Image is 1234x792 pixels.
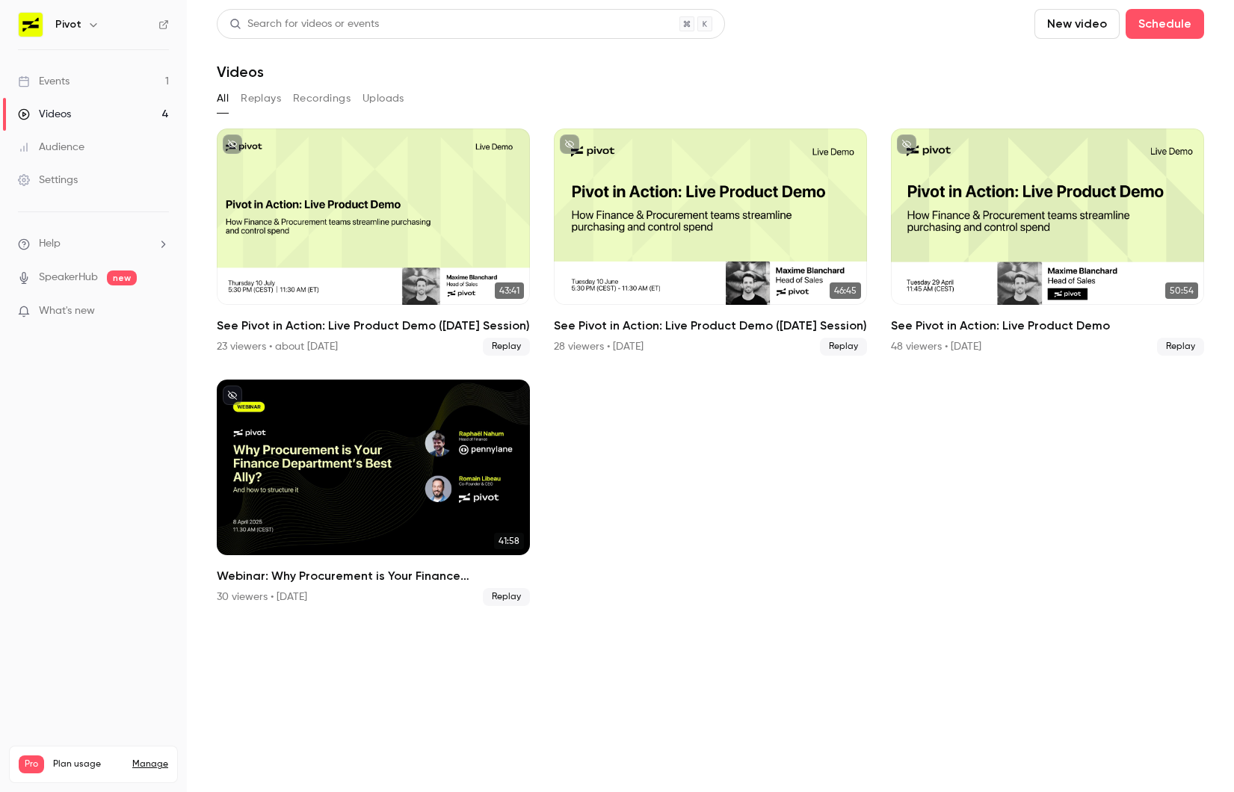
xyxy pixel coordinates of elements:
[217,63,264,81] h1: Videos
[107,270,137,285] span: new
[554,129,867,356] li: See Pivot in Action: Live Product Demo (June 2025 Session)
[554,317,867,335] h2: See Pivot in Action: Live Product Demo ([DATE] Session)
[483,338,530,356] span: Replay
[217,567,530,585] h2: Webinar: Why Procurement is Your Finance Department’s Best Ally (and how to structure it)
[217,317,530,335] h2: See Pivot in Action: Live Product Demo ([DATE] Session)
[820,338,867,356] span: Replay
[18,236,169,252] li: help-dropdown-opener
[217,129,1204,606] ul: Videos
[217,87,229,111] button: All
[217,129,530,356] a: 43:41See Pivot in Action: Live Product Demo ([DATE] Session)23 viewers • about [DATE]Replay
[554,129,867,356] a: 46:45See Pivot in Action: Live Product Demo ([DATE] Session)28 viewers • [DATE]Replay
[897,134,916,154] button: unpublished
[495,282,524,299] span: 43:41
[39,303,95,319] span: What's new
[1126,9,1204,39] button: Schedule
[891,129,1204,356] a: 50:54See Pivot in Action: Live Product Demo48 viewers • [DATE]Replay
[891,317,1204,335] h2: See Pivot in Action: Live Product Demo
[132,758,168,770] a: Manage
[223,386,242,405] button: unpublished
[217,129,530,356] li: See Pivot in Action: Live Product Demo (July 2025 Session)
[494,533,524,549] span: 41:58
[830,282,861,299] span: 46:45
[1157,338,1204,356] span: Replay
[19,755,44,773] span: Pro
[560,134,579,154] button: unpublished
[53,758,123,770] span: Plan usage
[39,270,98,285] a: SpeakerHub
[18,173,78,188] div: Settings
[1165,282,1198,299] span: 50:54
[39,236,61,252] span: Help
[293,87,351,111] button: Recordings
[891,339,981,354] div: 48 viewers • [DATE]
[891,129,1204,356] li: See Pivot in Action: Live Product Demo
[229,16,379,32] div: Search for videos or events
[554,339,644,354] div: 28 viewers • [DATE]
[241,87,281,111] button: Replays
[483,588,530,606] span: Replay
[19,13,43,37] img: Pivot
[18,107,71,122] div: Videos
[1034,9,1120,39] button: New video
[151,305,169,318] iframe: Noticeable Trigger
[18,140,84,155] div: Audience
[363,87,404,111] button: Uploads
[217,339,338,354] div: 23 viewers • about [DATE]
[217,380,530,607] a: 41:58Webinar: Why Procurement is Your Finance Department’s Best Ally (and how to structure it)30 ...
[217,590,307,604] div: 30 viewers • [DATE]
[217,9,1204,783] section: Videos
[217,380,530,607] li: Webinar: Why Procurement is Your Finance Department’s Best Ally (and how to structure it)
[18,74,70,89] div: Events
[55,17,81,32] h6: Pivot
[223,134,242,154] button: unpublished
